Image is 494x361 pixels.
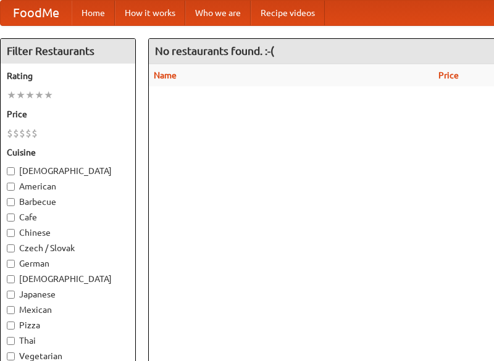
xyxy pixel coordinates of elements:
a: Home [72,1,115,25]
h5: Price [7,108,129,120]
input: Czech / Slovak [7,244,15,252]
li: ★ [25,88,35,102]
li: $ [13,127,19,140]
a: FoodMe [1,1,72,25]
li: ★ [16,88,25,102]
a: Name [154,70,177,80]
input: Cafe [7,214,15,222]
input: [DEMOGRAPHIC_DATA] [7,167,15,175]
input: [DEMOGRAPHIC_DATA] [7,275,15,283]
label: Chinese [7,226,129,239]
a: Recipe videos [251,1,325,25]
label: American [7,180,129,193]
label: Czech / Slovak [7,242,129,254]
li: $ [31,127,38,140]
li: $ [7,127,13,140]
label: Barbecue [7,196,129,208]
input: American [7,183,15,191]
label: Japanese [7,288,129,301]
a: Price [438,70,459,80]
h5: Rating [7,70,129,82]
label: Cafe [7,211,129,223]
h4: Filter Restaurants [1,39,135,64]
li: $ [25,127,31,140]
input: Pizza [7,322,15,330]
label: [DEMOGRAPHIC_DATA] [7,165,129,177]
a: Who we are [185,1,251,25]
label: [DEMOGRAPHIC_DATA] [7,273,129,285]
input: Thai [7,337,15,345]
label: Mexican [7,304,129,316]
input: Barbecue [7,198,15,206]
ng-pluralize: No restaurants found. :-( [155,45,274,57]
li: ★ [44,88,53,102]
input: Chinese [7,229,15,237]
li: ★ [7,88,16,102]
label: Pizza [7,319,129,331]
label: German [7,257,129,270]
input: German [7,260,15,268]
li: ★ [35,88,44,102]
input: Vegetarian [7,352,15,360]
h5: Cuisine [7,146,129,159]
a: How it works [115,1,185,25]
li: $ [19,127,25,140]
input: Mexican [7,306,15,314]
label: Thai [7,334,129,347]
input: Japanese [7,291,15,299]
